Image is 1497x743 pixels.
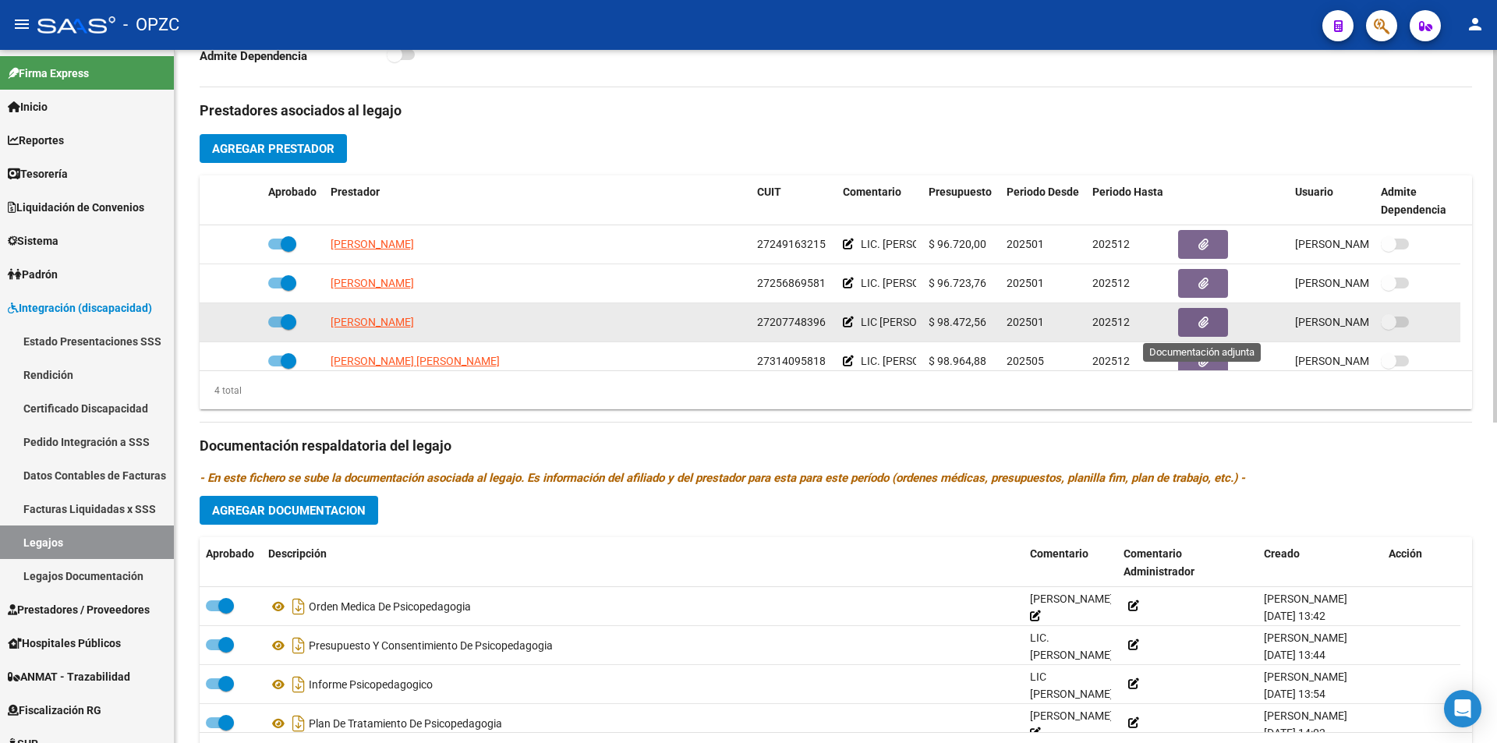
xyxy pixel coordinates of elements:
[212,504,366,518] span: Agregar Documentacion
[8,601,150,618] span: Prestadores / Proveedores
[929,238,986,250] span: $ 96.720,00
[929,186,992,198] span: Presupuesto
[1381,186,1446,216] span: Admite Dependencia
[8,702,101,719] span: Fiscalización RG
[1007,186,1079,198] span: Periodo Desde
[200,48,387,65] p: Admite Dependencia
[288,711,309,736] i: Descargar documento
[1092,277,1130,289] span: 202512
[1007,277,1044,289] span: 202501
[1030,593,1113,623] span: [PERSON_NAME]
[288,594,309,619] i: Descargar documento
[757,316,826,328] span: 27207748396
[8,635,121,652] span: Hospitales Públicos
[843,186,901,198] span: Comentario
[922,175,1000,227] datatable-header-cell: Presupuesto
[1264,632,1347,644] span: [PERSON_NAME]
[1264,688,1325,700] span: [DATE] 13:54
[861,316,963,328] span: LIC [PERSON_NAME]
[331,186,380,198] span: Prestador
[1030,709,1113,740] span: [PERSON_NAME]
[331,355,500,367] span: [PERSON_NAME] [PERSON_NAME]
[757,355,826,367] span: 27314095818
[929,277,986,289] span: $ 96.723,76
[1466,15,1485,34] mat-icon: person
[1295,186,1333,198] span: Usuario
[757,186,781,198] span: CUIT
[1295,355,1417,367] span: [PERSON_NAME] [DATE]
[1382,537,1460,589] datatable-header-cell: Acción
[8,299,152,317] span: Integración (discapacidad)
[8,165,68,182] span: Tesorería
[1086,175,1172,227] datatable-header-cell: Periodo Hasta
[861,238,966,250] span: LIC. [PERSON_NAME]
[268,633,1017,658] div: Presupuesto Y Consentimiento De Psicopedagogia
[1092,238,1130,250] span: 202512
[200,496,378,525] button: Agregar Documentacion
[1264,610,1325,622] span: [DATE] 13:42
[1295,238,1417,250] span: [PERSON_NAME] [DATE]
[1092,316,1130,328] span: 202512
[837,175,922,227] datatable-header-cell: Comentario
[200,382,242,399] div: 4 total
[268,186,317,198] span: Aprobado
[8,199,144,216] span: Liquidación de Convenios
[929,316,986,328] span: $ 98.472,56
[8,232,58,249] span: Sistema
[200,471,1245,485] i: - En este fichero se sube la documentación asociada al legajo. Es información del afiliado y del ...
[12,15,31,34] mat-icon: menu
[262,175,324,227] datatable-header-cell: Aprobado
[1264,593,1347,605] span: [PERSON_NAME]
[1289,175,1375,227] datatable-header-cell: Usuario
[1264,547,1300,560] span: Creado
[1264,670,1347,683] span: [PERSON_NAME]
[262,537,1024,589] datatable-header-cell: Descripción
[1024,537,1117,589] datatable-header-cell: Comentario
[1007,316,1044,328] span: 202501
[1092,355,1130,367] span: 202512
[331,277,414,289] span: [PERSON_NAME]
[1007,238,1044,250] span: 202501
[1444,690,1481,727] div: Open Intercom Messenger
[8,98,48,115] span: Inicio
[861,277,966,289] span: LIC. [PERSON_NAME]
[123,8,179,42] span: - OPZC
[8,266,58,283] span: Padrón
[1124,547,1194,578] span: Comentario Administrador
[861,355,966,367] span: LIC. [PERSON_NAME]
[1295,316,1417,328] span: [PERSON_NAME] [DATE]
[200,134,347,163] button: Agregar Prestador
[288,633,309,658] i: Descargar documento
[206,547,254,560] span: Aprobado
[1264,709,1347,722] span: [PERSON_NAME]
[1117,537,1258,589] datatable-header-cell: Comentario Administrador
[1375,175,1460,227] datatable-header-cell: Admite Dependencia
[268,672,1017,697] div: Informe Psicopedagogico
[1000,175,1086,227] datatable-header-cell: Periodo Desde
[200,537,262,589] datatable-header-cell: Aprobado
[8,132,64,149] span: Reportes
[1007,355,1044,367] span: 202505
[757,277,826,289] span: 27256869581
[8,668,130,685] span: ANMAT - Trazabilidad
[331,316,414,328] span: [PERSON_NAME]
[268,711,1017,736] div: Plan De Tratamiento De Psicopedagogia
[757,238,826,250] span: 27249163215
[1030,547,1088,560] span: Comentario
[200,435,1472,457] h3: Documentación respaldatoria del legajo
[1264,649,1325,661] span: [DATE] 13:44
[1030,632,1113,680] span: LIC. [PERSON_NAME]
[751,175,837,227] datatable-header-cell: CUIT
[268,547,327,560] span: Descripción
[1389,547,1422,560] span: Acción
[212,142,334,156] span: Agregar Prestador
[331,238,414,250] span: [PERSON_NAME]
[1092,186,1163,198] span: Periodo Hasta
[1295,277,1417,289] span: [PERSON_NAME] [DATE]
[1258,537,1382,589] datatable-header-cell: Creado
[200,100,1472,122] h3: Prestadores asociados al legajo
[324,175,751,227] datatable-header-cell: Prestador
[288,672,309,697] i: Descargar documento
[929,355,986,367] span: $ 98.964,88
[8,65,89,82] span: Firma Express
